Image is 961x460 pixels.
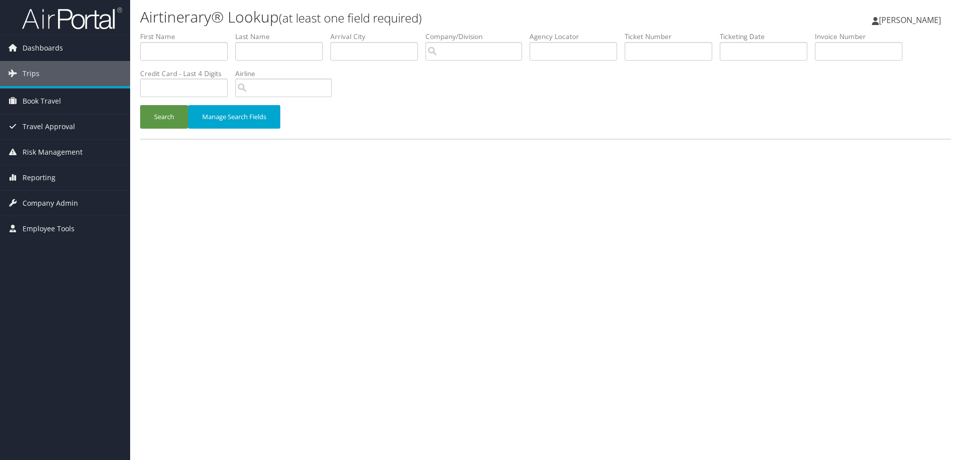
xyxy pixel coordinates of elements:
span: Trips [23,61,40,86]
span: Dashboards [23,36,63,61]
span: [PERSON_NAME] [879,15,941,26]
span: Reporting [23,165,56,190]
a: [PERSON_NAME] [872,5,951,35]
h1: Airtinerary® Lookup [140,7,681,28]
label: Agency Locator [530,32,625,42]
span: Company Admin [23,191,78,216]
span: Book Travel [23,89,61,114]
img: airportal-logo.png [22,7,122,30]
label: Last Name [235,32,330,42]
label: Company/Division [425,32,530,42]
button: Manage Search Fields [188,105,280,129]
span: Travel Approval [23,114,75,139]
label: Ticket Number [625,32,720,42]
span: Risk Management [23,140,83,165]
label: Invoice Number [815,32,910,42]
span: Employee Tools [23,216,75,241]
label: Arrival City [330,32,425,42]
label: First Name [140,32,235,42]
small: (at least one field required) [279,10,422,26]
label: Credit Card - Last 4 Digits [140,69,235,79]
label: Ticketing Date [720,32,815,42]
button: Search [140,105,188,129]
label: Airline [235,69,339,79]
